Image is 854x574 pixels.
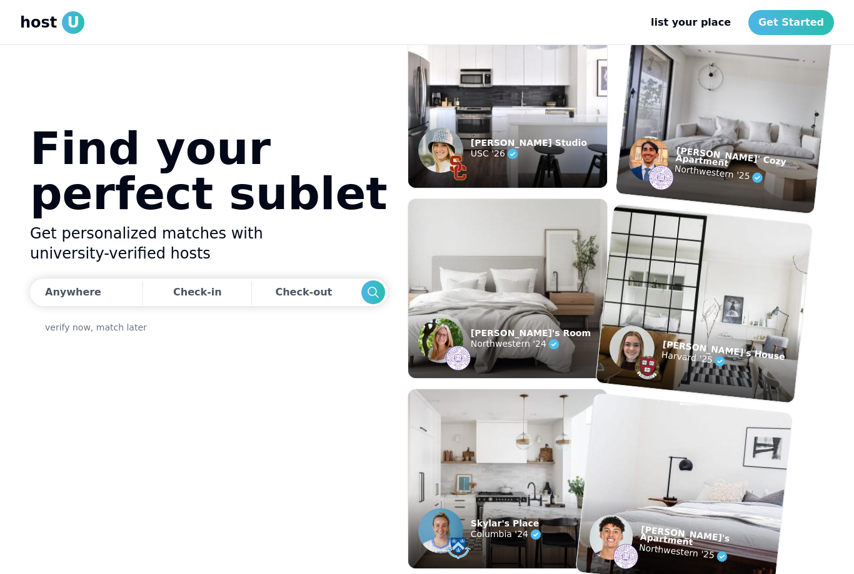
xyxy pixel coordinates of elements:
p: Northwestern '25 [638,540,778,570]
span: host [20,13,57,33]
p: Northwestern '24 [471,337,591,352]
p: Harvard '25 [661,347,785,375]
img: example listing host [634,354,661,381]
img: example listing [408,199,607,378]
h1: Find your perfect sublet [30,126,388,216]
span: U [62,11,84,34]
img: example listing [616,15,832,214]
div: Check-out [275,280,337,305]
p: [PERSON_NAME] Studio [471,139,587,146]
img: example listing host [446,346,471,371]
img: example listing host [418,318,463,363]
img: example listing host [446,536,471,561]
a: hostU [20,11,84,34]
p: Skylar's Place [471,520,543,527]
img: example listing host [446,155,471,180]
a: Get Started [748,10,834,35]
a: list your place [641,10,741,35]
img: example listing [408,389,607,568]
button: Search [361,280,385,304]
img: example listing host [588,513,635,562]
button: Anywhere [30,279,139,306]
nav: Main [641,10,834,35]
p: Northwestern '25 [674,161,817,192]
a: verify now, match later [45,321,147,334]
img: example listing host [612,543,640,570]
img: example listing host [627,134,670,183]
p: [PERSON_NAME]'s House [662,340,785,361]
div: Anywhere [45,285,101,300]
p: [PERSON_NAME]'s Room [471,329,591,337]
h2: Get personalized matches with university-verified hosts [30,223,388,264]
img: example listing [408,9,607,188]
div: Dates trigger [30,279,388,306]
img: example listing host [418,128,463,173]
p: USC '26 [471,146,587,161]
div: Check-in [173,280,222,305]
p: Columbia '24 [471,527,543,542]
p: [PERSON_NAME]'s Apartment [640,525,780,555]
img: example listing host [607,324,656,373]
img: example listing host [647,164,675,192]
p: [PERSON_NAME]' Cozy Apartment [675,146,818,177]
img: example listing [596,204,812,403]
img: example listing host [418,508,463,553]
